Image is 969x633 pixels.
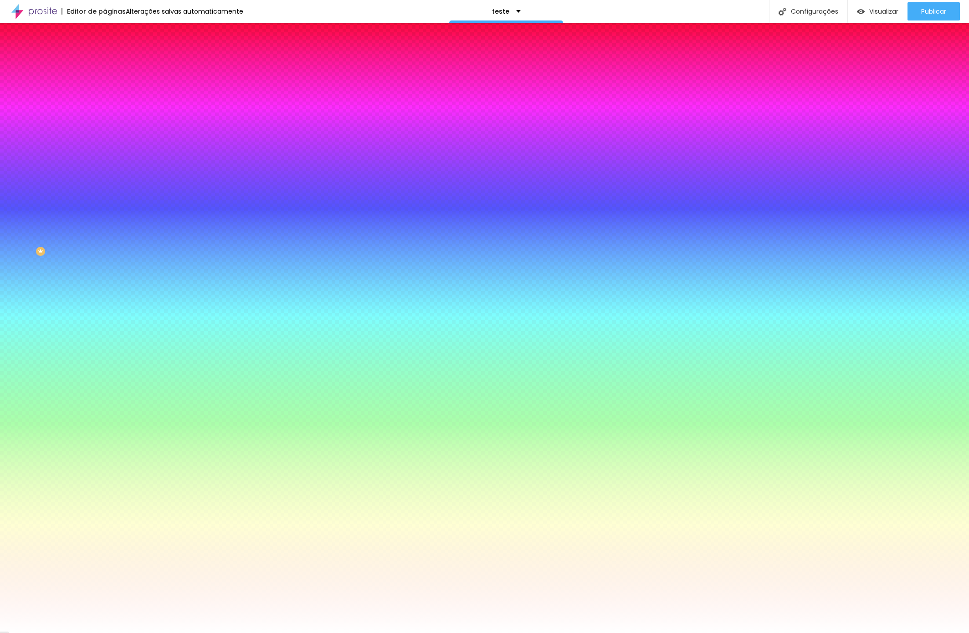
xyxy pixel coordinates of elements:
[62,8,126,15] div: Editor de páginas
[779,8,786,15] img: Icone
[857,8,865,15] img: view-1.svg
[869,8,898,15] span: Visualizar
[907,2,960,20] button: Publicar
[848,2,907,20] button: Visualizar
[921,8,946,15] span: Publicar
[492,8,509,15] p: teste
[126,8,243,15] div: Alterações salvas automaticamente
